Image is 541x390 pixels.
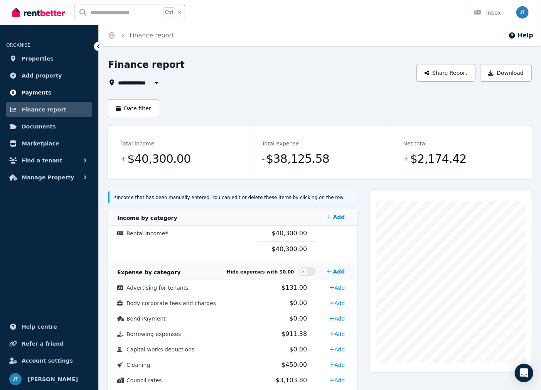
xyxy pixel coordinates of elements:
span: Bond Payment [126,316,166,322]
nav: Breadcrumb [99,25,183,46]
span: $2,174.42 [410,151,467,167]
span: ORGANISE [6,42,30,48]
span: $0.00 [290,346,307,353]
div: Inbox [474,9,501,17]
span: + [403,154,409,164]
dt: Total expense [262,139,299,148]
a: Add [324,264,348,279]
dt: Net total [403,139,427,148]
span: Account settings [22,356,73,365]
div: Open Intercom Messenger [515,364,533,382]
span: $3,103.80 [276,376,307,384]
span: Documents [22,122,56,131]
span: Refer a friend [22,339,64,348]
a: Add [327,297,348,309]
a: Add [327,343,348,356]
a: Add [327,328,348,340]
span: $40,300.00 [127,151,190,167]
span: Capital works deductions [126,346,194,353]
span: Hide expenses with $0.00 [227,269,294,275]
span: Borrowing expenses [126,331,181,337]
a: Refer a friend [6,336,92,351]
span: Find a tenant [22,156,62,165]
span: Council rates [126,377,162,383]
span: Body corporate fees and charges [126,300,216,306]
a: Marketplace [6,136,92,151]
span: Payments [22,88,51,97]
span: Finance report [22,105,66,114]
span: Cleaning [126,362,150,368]
button: Help [508,31,533,40]
span: Properties [22,54,54,63]
span: $40,300.00 [272,245,307,253]
a: Account settings [6,353,92,368]
a: Add property [6,68,92,83]
span: Ctrl [163,7,175,17]
a: Documents [6,119,92,134]
span: Marketplace [22,139,59,148]
img: RentBetter [12,7,65,18]
img: Jean Theophile [9,373,22,385]
a: Add [327,312,348,325]
span: - [262,154,265,164]
img: Jean Theophile [516,6,529,19]
span: $0.00 [290,315,307,322]
span: + [120,154,126,164]
span: k [178,9,181,15]
a: Add [327,359,348,371]
span: $0.00 [290,299,307,307]
span: Income by category [117,215,177,221]
button: Find a tenant [6,153,92,168]
span: Rental income [126,230,168,236]
h1: Finance report [108,59,185,71]
span: Advertising for tenants [126,285,189,291]
span: $911.38 [281,330,307,338]
dt: Total income [120,139,154,148]
a: Properties [6,51,92,66]
a: Finance report [6,102,92,117]
span: $131.00 [281,284,307,291]
a: Payments [6,85,92,100]
span: [PERSON_NAME] [28,375,78,384]
span: Expense by category [117,269,180,275]
span: $450.00 [281,361,307,368]
span: Help centre [22,322,57,331]
a: Add [324,209,348,225]
span: Add property [22,71,62,80]
span: Manage Property [22,173,74,182]
span: $38,125.58 [266,151,329,167]
button: Share Report [416,64,476,82]
a: Help centre [6,319,92,334]
a: Add [327,374,348,387]
a: Add [327,282,348,294]
span: $40,300.00 [272,230,307,237]
button: Manage Property [6,170,92,185]
button: Date filter [108,100,159,117]
a: Finance report [130,32,174,39]
small: Income that has been manually entered. You can edit or delete these items by clicking on the row. [114,195,345,200]
button: Download [480,64,532,82]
